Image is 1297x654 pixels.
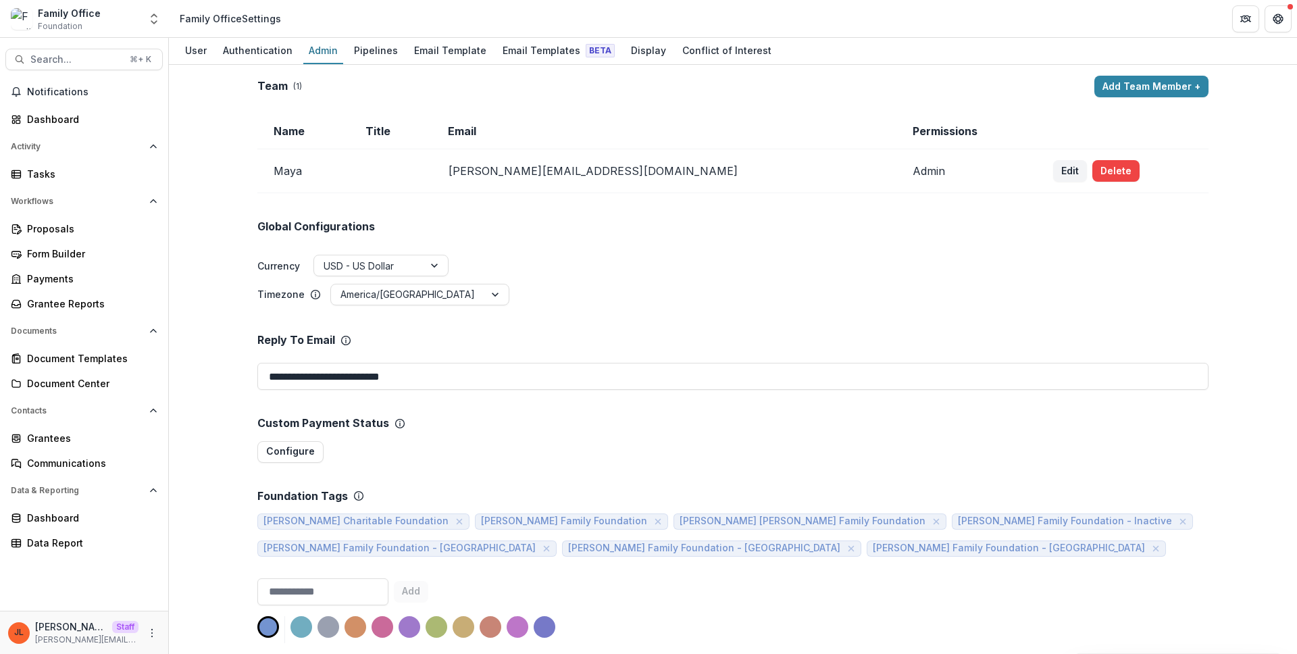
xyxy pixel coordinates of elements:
[257,334,335,347] p: Reply To Email
[303,38,343,64] a: Admin
[453,515,466,528] button: close
[1265,5,1292,32] button: Get Help
[27,247,152,261] div: Form Builder
[409,41,492,60] div: Email Template
[27,167,152,181] div: Tasks
[5,400,163,422] button: Open Contacts
[35,620,107,634] p: [PERSON_NAME]
[651,515,665,528] button: close
[27,351,152,366] div: Document Templates
[5,452,163,474] a: Communications
[263,515,449,527] span: [PERSON_NAME] Charitable Foundation
[257,417,389,430] p: Custom Payment Status
[5,293,163,315] a: Grantee Reports
[349,38,403,64] a: Pipelines
[394,581,428,603] button: Add
[38,6,101,20] div: Family Office
[257,490,348,503] p: Foundation Tags
[568,543,840,554] span: [PERSON_NAME] Family Foundation - [GEOGRAPHIC_DATA]
[5,81,163,103] button: Notifications
[497,38,620,64] a: Email Templates Beta
[303,41,343,60] div: Admin
[112,621,138,633] p: Staff
[14,628,24,637] div: Jeanne Locker
[5,372,163,395] a: Document Center
[180,38,212,64] a: User
[349,114,432,149] td: Title
[5,480,163,501] button: Open Data & Reporting
[896,149,1037,193] td: Admin
[293,80,302,93] p: ( 1 )
[1092,160,1140,182] button: Delete
[11,8,32,30] img: Family Office
[5,136,163,157] button: Open Activity
[27,376,152,391] div: Document Center
[257,149,349,193] td: Maya
[127,52,154,67] div: ⌘ + K
[5,532,163,554] a: Data Report
[218,38,298,64] a: Authentication
[257,80,288,93] h2: Team
[144,625,160,641] button: More
[896,114,1037,149] td: Permissions
[626,41,671,60] div: Display
[5,320,163,342] button: Open Documents
[257,259,300,273] label: Currency
[27,112,152,126] div: Dashboard
[27,297,152,311] div: Grantee Reports
[1053,160,1087,182] button: Edit
[1176,515,1190,528] button: close
[677,38,777,64] a: Conflict of Interest
[349,41,403,60] div: Pipelines
[145,5,163,32] button: Open entity switcher
[5,163,163,185] a: Tasks
[432,149,896,193] td: [PERSON_NAME][EMAIL_ADDRESS][DOMAIN_NAME]
[11,406,144,416] span: Contacts
[626,38,671,64] a: Display
[586,44,615,57] span: Beta
[263,543,536,554] span: [PERSON_NAME] Family Foundation - [GEOGRAPHIC_DATA]
[27,431,152,445] div: Grantees
[257,287,305,301] p: Timezone
[958,515,1172,527] span: [PERSON_NAME] Family Foundation - Inactive
[35,634,138,646] p: [PERSON_NAME][EMAIL_ADDRESS][DOMAIN_NAME]
[11,142,144,151] span: Activity
[218,41,298,60] div: Authentication
[30,54,122,66] span: Search...
[27,511,152,525] div: Dashboard
[5,507,163,529] a: Dashboard
[257,114,349,149] td: Name
[409,38,492,64] a: Email Template
[11,326,144,336] span: Documents
[1149,542,1163,555] button: close
[432,114,896,149] td: Email
[5,191,163,212] button: Open Workflows
[27,86,157,98] span: Notifications
[1232,5,1259,32] button: Partners
[257,220,375,233] h2: Global Configurations
[180,11,281,26] div: Family Office Settings
[5,49,163,70] button: Search...
[174,9,286,28] nav: breadcrumb
[27,456,152,470] div: Communications
[540,542,553,555] button: close
[5,218,163,240] a: Proposals
[5,108,163,130] a: Dashboard
[38,20,82,32] span: Foundation
[27,272,152,286] div: Payments
[11,486,144,495] span: Data & Reporting
[680,515,925,527] span: [PERSON_NAME] [PERSON_NAME] Family Foundation
[873,543,1145,554] span: [PERSON_NAME] Family Foundation - [GEOGRAPHIC_DATA]
[5,347,163,370] a: Document Templates
[844,542,858,555] button: close
[11,197,144,206] span: Workflows
[497,41,620,60] div: Email Templates
[180,41,212,60] div: User
[481,515,647,527] span: [PERSON_NAME] Family Foundation
[27,536,152,550] div: Data Report
[257,441,324,463] button: Configure
[930,515,943,528] button: close
[1094,76,1209,97] button: Add Team Member +
[5,427,163,449] a: Grantees
[5,243,163,265] a: Form Builder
